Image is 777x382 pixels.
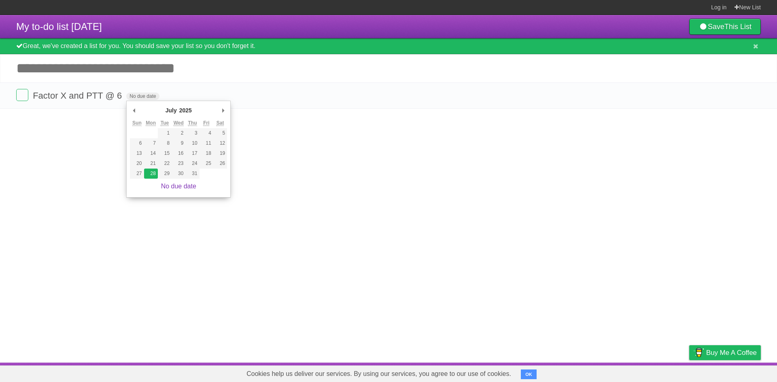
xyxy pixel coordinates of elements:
[158,128,172,138] button: 1
[178,104,193,116] div: 2025
[144,158,158,169] button: 21
[608,365,641,380] a: Developers
[185,128,199,138] button: 3
[710,365,761,380] a: Suggest a feature
[144,138,158,148] button: 7
[158,138,172,148] button: 8
[130,148,144,158] button: 13
[724,23,752,31] b: This List
[200,138,213,148] button: 11
[172,169,185,179] button: 30
[521,369,537,379] button: OK
[188,120,197,126] abbr: Thursday
[185,148,199,158] button: 17
[679,365,700,380] a: Privacy
[200,148,213,158] button: 18
[130,158,144,169] button: 20
[16,89,28,101] label: Done
[219,104,227,116] button: Next Month
[185,138,199,148] button: 10
[693,346,704,359] img: Buy me a coffee
[689,345,761,360] a: Buy me a coffee
[126,93,159,100] span: No due date
[158,169,172,179] button: 29
[174,120,184,126] abbr: Wednesday
[172,138,185,148] button: 9
[213,148,227,158] button: 19
[16,21,102,32] span: My to-do list [DATE]
[158,148,172,158] button: 15
[144,169,158,179] button: 28
[132,120,142,126] abbr: Sunday
[144,148,158,158] button: 14
[238,366,519,382] span: Cookies help us deliver our services. By using our services, you agree to our use of cookies.
[200,158,213,169] button: 25
[130,138,144,148] button: 6
[161,120,169,126] abbr: Tuesday
[164,104,178,116] div: July
[213,158,227,169] button: 26
[172,128,185,138] button: 2
[185,169,199,179] button: 31
[213,138,227,148] button: 12
[161,183,196,190] a: No due date
[172,148,185,158] button: 16
[706,346,757,360] span: Buy me a coffee
[146,120,156,126] abbr: Monday
[213,128,227,138] button: 5
[185,158,199,169] button: 24
[130,169,144,179] button: 27
[158,158,172,169] button: 22
[582,365,599,380] a: About
[651,365,669,380] a: Terms
[689,19,761,35] a: SaveThis List
[130,104,138,116] button: Previous Month
[203,120,209,126] abbr: Friday
[33,91,124,101] span: Factor X and PTT @ 6
[200,128,213,138] button: 4
[172,158,185,169] button: 23
[217,120,224,126] abbr: Saturday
